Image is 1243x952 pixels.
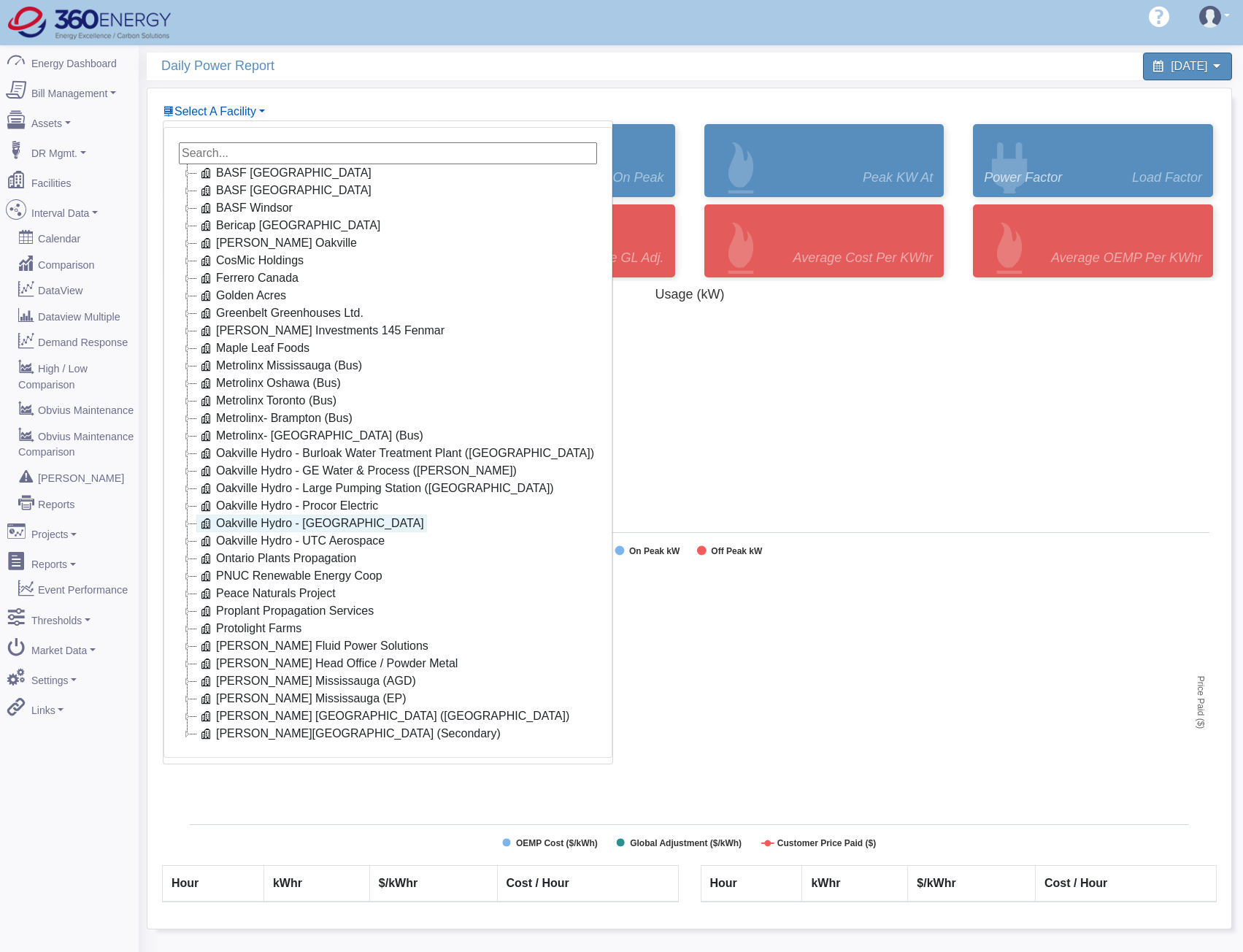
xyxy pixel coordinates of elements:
[196,269,301,287] a: Ferrero Canada
[196,707,572,725] a: [PERSON_NAME] [GEOGRAPHIC_DATA] ([GEOGRAPHIC_DATA])
[179,725,597,742] li: [PERSON_NAME][GEOGRAPHIC_DATA] (Secondary)
[984,168,1062,188] span: Power Factor
[179,462,597,480] li: Oakville Hydro - GE Water & Process ([PERSON_NAME])
[196,252,307,269] a: CosMic Holdings
[612,168,663,188] span: On Peak
[196,357,365,375] a: Metrolinx Mississauga (Bus)
[196,690,409,707] a: [PERSON_NAME] Mississauga (EP)
[179,480,597,497] li: Oakville Hydro - Large Pumping Station ([GEOGRAPHIC_DATA])
[196,567,385,585] a: PNUC Renewable Energy Coop
[179,269,597,287] li: Ferrero Canada
[196,725,504,742] a: [PERSON_NAME][GEOGRAPHIC_DATA] (Secondary)
[516,838,598,848] tspan: OEMP Cost ($/kWh)
[179,164,597,182] li: BASF [GEOGRAPHIC_DATA]
[196,655,461,672] a: [PERSON_NAME] Head Office / Powder Metal
[179,585,597,602] li: Peace Naturals Project
[179,252,597,269] li: CosMic Holdings
[179,445,597,462] li: Oakville Hydro - Burloak Water Treatment Plant ([GEOGRAPHIC_DATA])
[196,322,447,339] a: [PERSON_NAME] Investments 145 Fenmar
[196,234,360,252] a: [PERSON_NAME] Oakville
[369,866,497,902] th: $/kWhr
[179,304,597,322] li: Greenbelt Greenhouses Ltd.
[196,287,289,304] a: Golden Acres
[196,445,597,462] a: Oakville Hydro - Burloak Water Treatment Plant ([GEOGRAPHIC_DATA])
[196,480,557,497] a: Oakville Hydro - Large Pumping Station ([GEOGRAPHIC_DATA])
[179,567,597,585] li: PNUC Renewable Energy Coop
[179,637,597,655] li: [PERSON_NAME] Fluid Power Solutions
[179,620,597,637] li: Protolight Farms
[163,866,264,902] th: Hour
[1036,866,1217,902] th: Cost / Hour
[711,546,763,556] tspan: Off Peak kW
[179,655,597,672] li: [PERSON_NAME] Head Office / Powder Metal
[196,497,381,515] a: Oakville Hydro - Procor Electric
[196,550,359,567] a: Ontario Plants Propagation
[179,217,597,234] li: Bericap [GEOGRAPHIC_DATA]
[196,515,427,532] a: Oakville Hydro - [GEOGRAPHIC_DATA]
[163,120,613,764] div: Select A Facility
[179,287,597,304] li: Golden Acres
[655,287,724,302] tspan: Usage (kW)
[179,550,597,567] li: Ontario Plants Propagation
[196,672,419,690] a: [PERSON_NAME] Mississauga (AGD)
[179,532,597,550] li: Oakville Hydro - UTC Aerospace
[1171,60,1207,72] span: [DATE]
[196,304,366,322] a: Greenbelt Greenhouses Ltd.
[908,866,1036,902] th: $/kWhr
[196,392,339,410] a: Metrolinx Toronto (Bus)
[174,105,256,118] span: Facility List
[179,392,597,410] li: Metrolinx Toronto (Bus)
[497,866,678,902] th: Cost / Hour
[179,707,597,725] li: [PERSON_NAME] [GEOGRAPHIC_DATA] ([GEOGRAPHIC_DATA])
[179,375,597,392] li: Metrolinx Oshawa (Bus)
[179,427,597,445] li: Metrolinx- [GEOGRAPHIC_DATA] (Bus)
[179,142,597,164] input: Search...
[802,866,908,902] th: kWhr
[179,339,597,357] li: Maple Leaf Foods
[1051,248,1202,268] span: Average OEMP per kWhr
[196,217,383,234] a: Bericap [GEOGRAPHIC_DATA]
[179,182,597,199] li: BASF [GEOGRAPHIC_DATA]
[629,546,680,556] tspan: On Peak kW
[179,199,597,217] li: BASF Windsor
[793,248,934,268] span: Average Cost Per kWhr
[196,410,355,427] a: Metrolinx- Brampton (Bus)
[179,672,597,690] li: [PERSON_NAME] Mississauga (AGD)
[179,497,597,515] li: Oakville Hydro - Procor Electric
[263,866,369,902] th: kWhr
[1196,676,1206,729] tspan: Price Paid ($)
[196,199,296,217] a: BASF Windsor
[196,585,339,602] a: Peace Naturals Project
[196,602,377,620] a: Proplant Propagation Services
[196,164,374,182] a: BASF [GEOGRAPHIC_DATA]
[179,690,597,707] li: [PERSON_NAME] Mississauga (EP)
[196,462,520,480] a: Oakville Hydro - GE Water & Process ([PERSON_NAME])
[1132,168,1202,188] span: Load Factor
[196,637,431,655] a: [PERSON_NAME] Fluid Power Solutions
[863,168,933,188] span: Peak kW at
[630,838,742,848] tspan: Global Adjustment ($/kWh)
[163,105,265,118] a: Select A Facility
[196,532,388,550] a: Oakville Hydro - UTC Aerospace
[179,357,597,375] li: Metrolinx Mississauga (Bus)
[179,515,597,532] li: Oakville Hydro - [GEOGRAPHIC_DATA]
[196,375,344,392] a: Metrolinx Oshawa (Bus)
[1199,6,1221,28] img: user-3.svg
[196,339,312,357] a: Maple Leaf Foods
[701,866,802,902] th: Hour
[196,182,374,199] a: BASF [GEOGRAPHIC_DATA]
[179,234,597,252] li: [PERSON_NAME] Oakville
[196,427,426,445] a: Metrolinx- [GEOGRAPHIC_DATA] (Bus)
[196,620,304,637] a: Protolight Farms
[179,322,597,339] li: [PERSON_NAME] Investments 145 Fenmar
[777,838,876,848] tspan: Customer Price Paid ($)
[179,602,597,620] li: Proplant Propagation Services
[161,53,697,80] span: Daily Power Report
[179,410,597,427] li: Metrolinx- Brampton (Bus)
